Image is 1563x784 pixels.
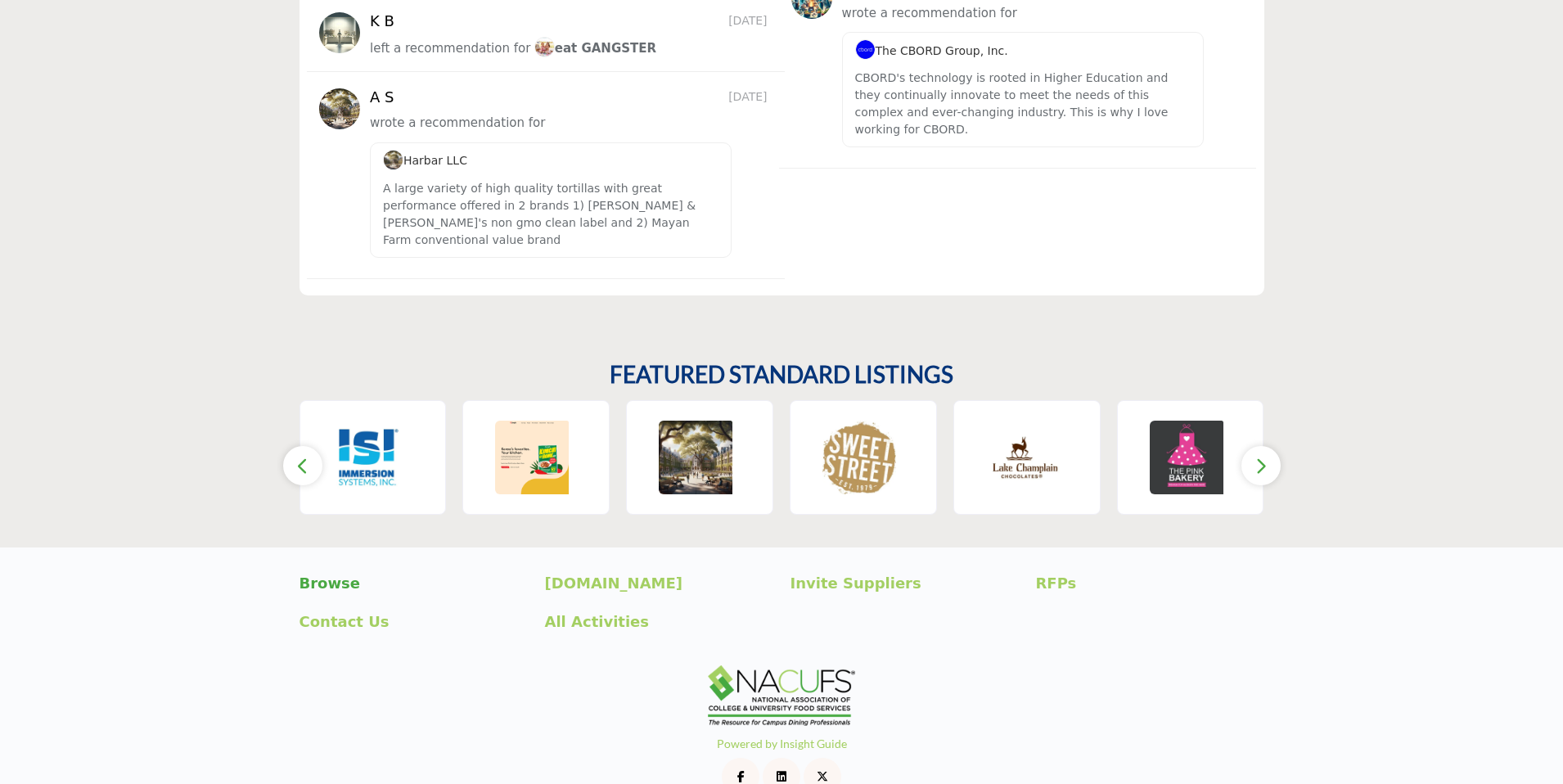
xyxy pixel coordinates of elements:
a: imageHarbar LLC [383,154,467,167]
p: CBORD's technology is rooted in Higher Education and they continually innovate to meet the needs ... [855,74,1191,142]
img: image [534,37,555,57]
img: Sweet Street Desserts [822,421,896,494]
h5: A S [370,88,399,106]
a: imageeat GANGSTER [534,38,656,59]
a: imageThe CBORD Group, Inc. [855,48,1008,61]
img: image [383,150,403,170]
img: image [855,43,876,64]
span: left a recommendation for [370,41,530,56]
h5: K B [370,12,399,30]
a: All Activities [545,611,773,633]
span: wrote a recommendation for [370,115,545,130]
span: wrote a recommendation for [842,10,1017,25]
img: Immersion Systems, Inc. [331,421,405,494]
img: Lake Champlain Chocolates [986,421,1060,494]
img: The Pink Bakery, Inc [1150,421,1223,494]
img: No Site Logo [708,665,855,726]
a: Invite Suppliers [791,572,1019,594]
span: [DATE] [728,12,772,29]
a: Contact Us [300,611,528,633]
img: avtar-image [319,12,360,53]
a: Powered by Insight Guide [717,737,847,750]
img: avtar-image [319,88,360,129]
h2: FEATURED STANDARD LISTINGS [610,361,953,389]
a: Browse [300,572,528,594]
img: Equipment Innovators [659,421,732,494]
a: [DOMAIN_NAME] [545,572,773,594]
span: Harbar LLC [383,154,467,167]
span: The CBORD Group, Inc. [855,48,1008,61]
p: A large variety of high quality tortillas with great performance offered in 2 brands 1) [PERSON_N... [383,180,718,249]
img: Sempio Foods [495,421,569,494]
span: [DATE] [728,88,772,106]
a: RFPs [1036,572,1264,594]
span: eat GANGSTER [534,41,656,56]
